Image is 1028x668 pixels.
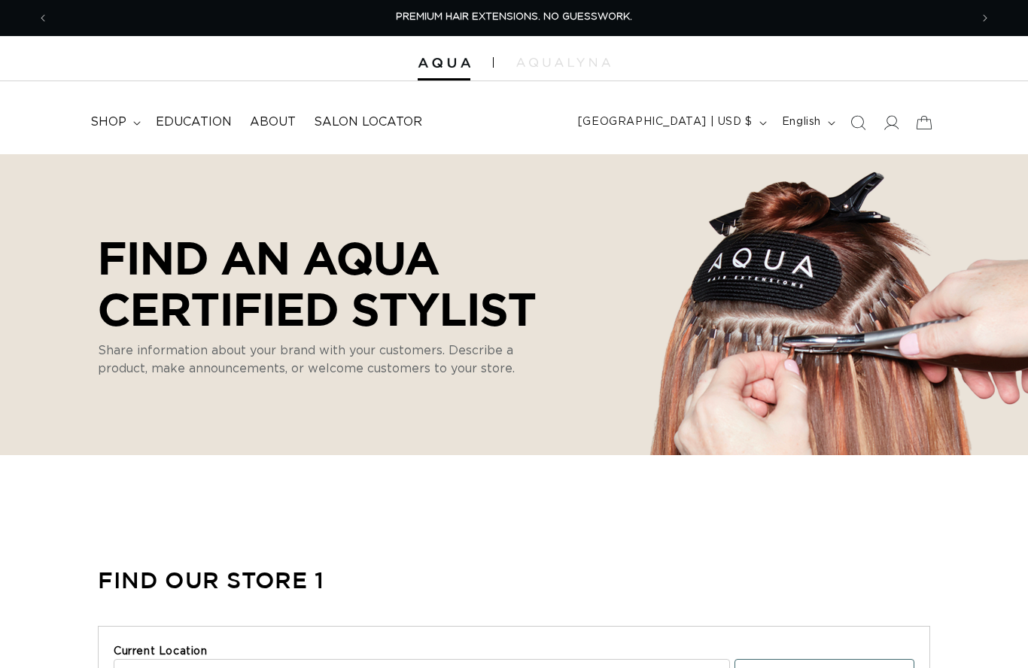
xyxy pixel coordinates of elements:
[250,114,296,130] span: About
[26,4,59,32] button: Previous announcement
[156,114,232,130] span: Education
[516,58,610,67] img: aqualyna.com
[81,105,147,139] summary: shop
[147,105,241,139] a: Education
[396,12,632,22] span: PREMIUM HAIR EXTENSIONS. NO GUESSWORK.
[98,342,534,378] p: Share information about your brand with your customers. Describe a product, make announcements, o...
[418,58,470,68] img: Aqua Hair Extensions
[305,105,431,139] a: Salon Locator
[773,108,841,137] button: English
[98,564,324,596] h1: Find Our Store 1
[569,108,773,137] button: [GEOGRAPHIC_DATA] | USD $
[314,114,422,130] span: Salon Locator
[841,106,874,139] summary: Search
[969,4,1002,32] button: Next announcement
[578,114,753,130] span: [GEOGRAPHIC_DATA] | USD $
[241,105,305,139] a: About
[90,114,126,130] span: shop
[114,645,914,660] label: Current Location
[98,232,557,334] p: Find an AQUA Certified Stylist
[782,114,821,130] span: English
